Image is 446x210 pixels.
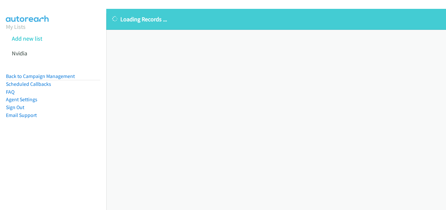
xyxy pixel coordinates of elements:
p: Loading Records ... [112,15,440,24]
a: Back to Campaign Management [6,73,75,79]
a: Sign Out [6,104,24,110]
a: Agent Settings [6,96,37,103]
a: FAQ [6,89,14,95]
a: Scheduled Callbacks [6,81,51,87]
a: Add new list [12,35,42,42]
a: Email Support [6,112,37,118]
a: Nvidia [12,49,27,57]
a: My Lists [6,23,26,30]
